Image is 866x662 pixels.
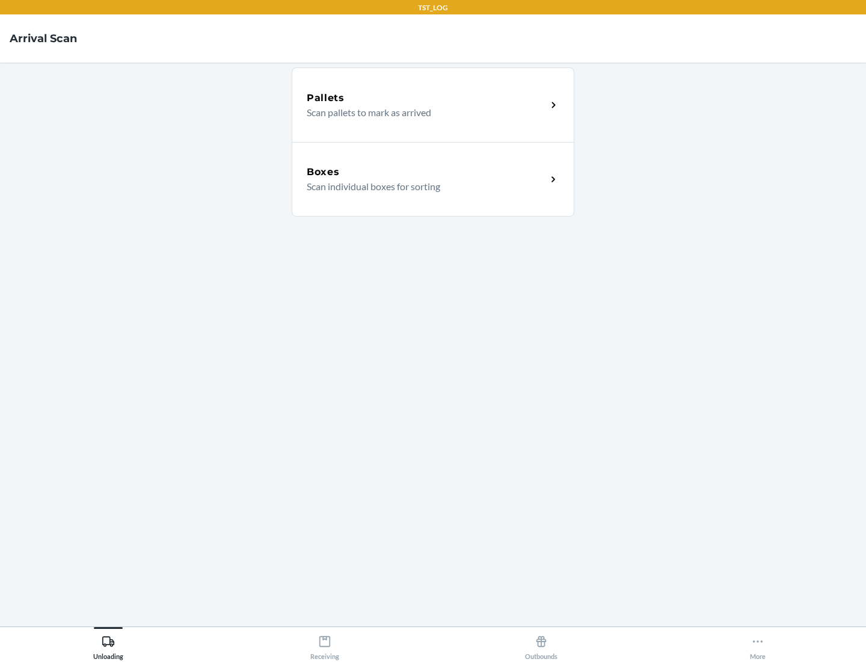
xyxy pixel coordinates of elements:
p: Scan pallets to mark as arrived [307,105,537,120]
button: Outbounds [433,627,649,660]
a: PalletsScan pallets to mark as arrived [292,67,574,142]
div: Unloading [93,630,123,660]
div: Outbounds [525,630,557,660]
p: TST_LOG [418,2,448,13]
h4: Arrival Scan [10,31,77,46]
a: BoxesScan individual boxes for sorting [292,142,574,217]
h5: Pallets [307,91,345,105]
h5: Boxes [307,165,340,179]
button: Receiving [216,627,433,660]
button: More [649,627,866,660]
p: Scan individual boxes for sorting [307,179,537,194]
div: Receiving [310,630,339,660]
div: More [750,630,766,660]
